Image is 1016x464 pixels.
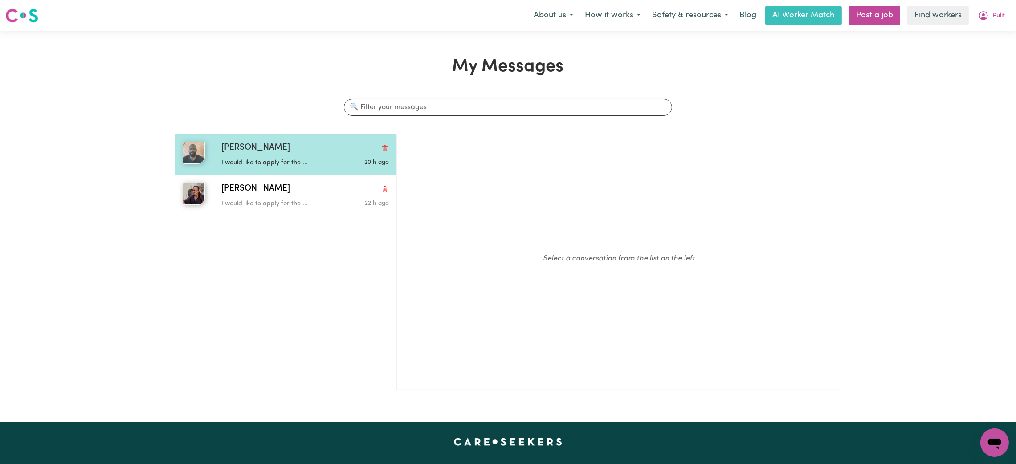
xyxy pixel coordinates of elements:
img: Daniel A [183,142,205,164]
button: About us [528,6,579,25]
button: Caroline K[PERSON_NAME]Delete conversationI would like to apply for the ...Message sent on August... [175,175,396,216]
p: I would like to apply for the ... [221,199,333,209]
em: Select a conversation from the list on the left [543,255,695,262]
img: Caroline K [183,183,205,205]
a: Blog [734,6,762,25]
span: [PERSON_NAME] [221,183,290,195]
button: How it works [579,6,646,25]
button: Delete conversation [381,142,389,154]
button: Delete conversation [381,183,389,195]
span: Pulit [992,11,1005,21]
h1: My Messages [175,56,841,77]
button: Safety & resources [646,6,734,25]
a: Careseekers logo [5,5,38,26]
a: Find workers [907,6,969,25]
iframe: Button to launch messaging window, conversation in progress [980,428,1009,457]
button: Daniel A[PERSON_NAME]Delete conversationI would like to apply for the ...Message sent on August 3... [175,134,396,175]
img: Careseekers logo [5,8,38,24]
a: AI Worker Match [765,6,842,25]
button: My Account [972,6,1011,25]
input: 🔍 Filter your messages [344,99,672,116]
p: I would like to apply for the ... [221,158,333,168]
a: Careseekers home page [454,438,562,445]
span: Message sent on August 3, 2025 [364,159,389,165]
span: Message sent on August 3, 2025 [365,200,389,206]
span: [PERSON_NAME] [221,142,290,155]
a: Post a job [849,6,900,25]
